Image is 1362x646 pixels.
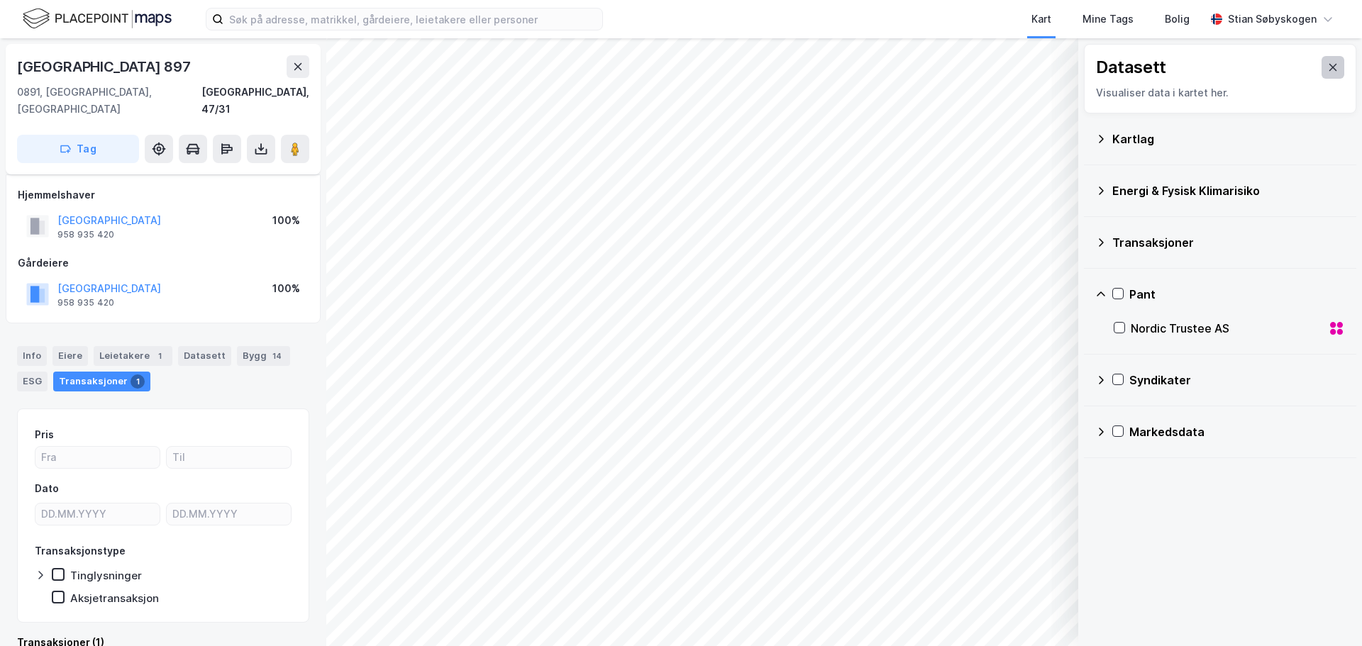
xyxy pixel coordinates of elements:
[17,346,47,366] div: Info
[35,426,54,443] div: Pris
[272,280,300,297] div: 100%
[1112,130,1345,147] div: Kartlag
[167,503,291,525] input: DD.MM.YYYY
[1291,578,1362,646] div: Kontrollprogram for chat
[1129,423,1345,440] div: Markedsdata
[35,480,59,497] div: Dato
[70,569,142,582] div: Tinglysninger
[1083,11,1134,28] div: Mine Tags
[131,374,145,389] div: 1
[70,591,159,605] div: Aksjetransaksjon
[17,84,201,118] div: 0891, [GEOGRAPHIC_DATA], [GEOGRAPHIC_DATA]
[52,346,88,366] div: Eiere
[1228,11,1317,28] div: Stian Søbyskogen
[17,372,48,391] div: ESG
[201,84,309,118] div: [GEOGRAPHIC_DATA], 47/31
[35,542,126,559] div: Transaksjonstype
[17,55,194,78] div: [GEOGRAPHIC_DATA] 897
[1031,11,1051,28] div: Kart
[178,346,231,366] div: Datasett
[153,349,167,363] div: 1
[1096,56,1166,79] div: Datasett
[270,349,284,363] div: 14
[23,6,172,31] img: logo.f888ab2527a4732fd821a326f86c7f29.svg
[1112,182,1345,199] div: Energi & Fysisk Klimarisiko
[1291,578,1362,646] iframe: Chat Widget
[94,346,172,366] div: Leietakere
[35,503,160,525] input: DD.MM.YYYY
[1129,286,1345,303] div: Pant
[1112,234,1345,251] div: Transaksjoner
[167,447,291,468] input: Til
[57,297,114,308] div: 958 935 420
[223,9,602,30] input: Søk på adresse, matrikkel, gårdeiere, leietakere eller personer
[1129,372,1345,389] div: Syndikater
[18,186,309,204] div: Hjemmelshaver
[17,135,139,163] button: Tag
[1131,320,1322,337] div: Nordic Trustee AS
[237,346,290,366] div: Bygg
[57,229,114,240] div: 958 935 420
[35,447,160,468] input: Fra
[1165,11,1190,28] div: Bolig
[272,212,300,229] div: 100%
[1096,84,1344,101] div: Visualiser data i kartet her.
[18,255,309,272] div: Gårdeiere
[53,372,150,391] div: Transaksjoner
